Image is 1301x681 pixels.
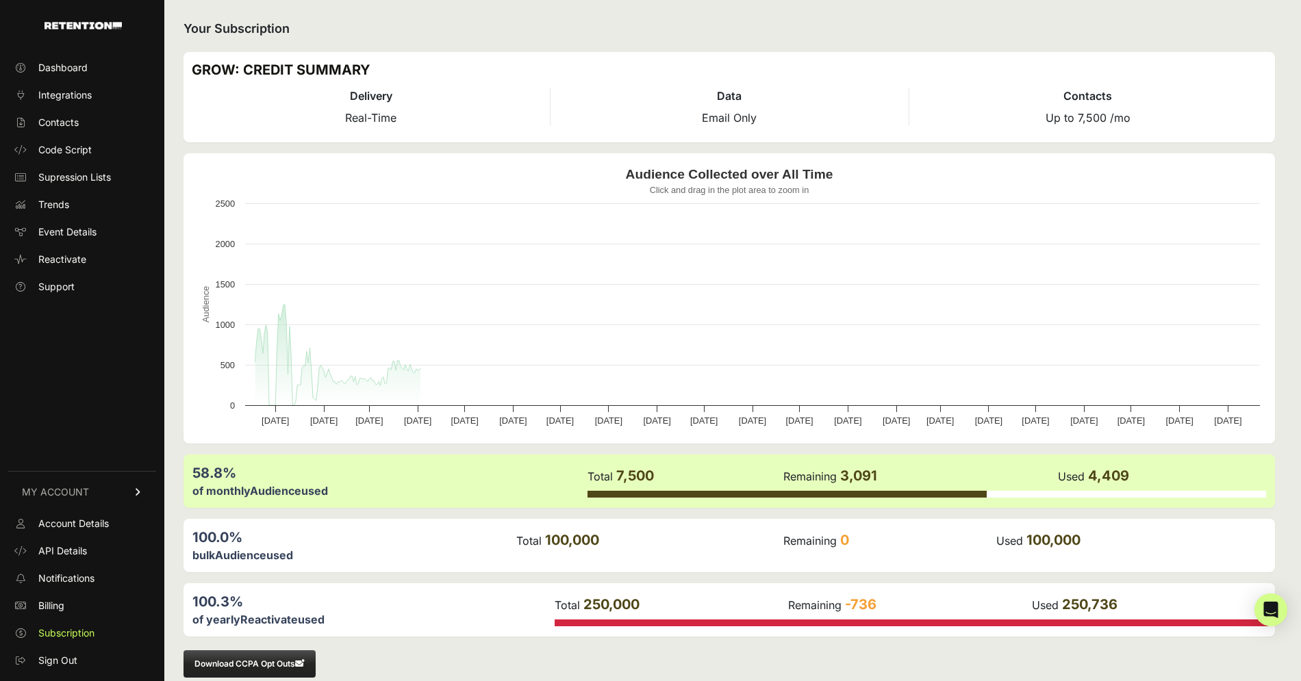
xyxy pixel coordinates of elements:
text: [DATE] [643,415,670,426]
label: Remaining [783,470,837,483]
text: [DATE] [690,415,718,426]
label: Audience [215,548,266,562]
text: [DATE] [834,415,861,426]
text: [DATE] [262,415,289,426]
a: Reactivate [8,248,156,270]
span: 100,000 [545,532,599,548]
text: Audience [201,286,211,322]
label: Remaining [788,598,842,612]
img: Retention.com [45,22,122,29]
label: Reactivate [240,613,298,626]
a: MY ACCOUNT [8,471,156,513]
label: Total [516,534,542,548]
span: Notifications [38,571,94,585]
span: 0 [840,532,849,548]
span: Billing [38,599,64,613]
a: Contacts [8,112,156,133]
a: Integrations [8,84,156,106]
text: Click and drag in the plot area to zoom in [650,185,809,195]
span: Subscription [38,626,94,640]
h4: Data [551,88,908,104]
div: bulk used [192,547,515,563]
svg: Audience Collected over All Time [192,162,1267,435]
a: Subscription [8,622,156,644]
div: 58.8% [192,463,586,483]
h3: GROW: CREDIT SUMMARY [192,60,1267,79]
span: Supression Lists [38,170,111,184]
text: [DATE] [595,415,622,426]
span: Up to 7,500 /mo [1046,111,1131,125]
text: 2500 [216,198,235,209]
text: 2000 [216,239,235,249]
text: [DATE] [785,415,813,426]
text: [DATE] [883,415,910,426]
span: Real-Time [345,111,396,125]
text: [DATE] [1166,415,1193,426]
a: Trends [8,194,156,216]
div: 100.0% [192,528,515,547]
span: Email Only [702,111,757,125]
button: Download CCPA Opt Outs [184,650,316,678]
label: Audience [250,484,301,498]
text: [DATE] [451,415,479,426]
a: Dashboard [8,57,156,79]
text: [DATE] [499,415,527,426]
span: 3,091 [840,467,877,484]
div: of monthly used [192,483,586,499]
h2: Your Subscription [184,19,1275,38]
span: Support [38,280,75,294]
text: [DATE] [1214,415,1241,426]
span: 250,000 [583,596,640,613]
h4: Delivery [192,88,550,104]
span: Sign Out [38,654,77,667]
a: Code Script [8,139,156,161]
span: Code Script [38,143,92,157]
label: Used [996,534,1023,548]
div: 100.3% [192,592,553,611]
h4: Contacts [909,88,1267,104]
text: [DATE] [1117,415,1145,426]
label: Total [588,470,613,483]
text: [DATE] [404,415,431,426]
span: Event Details [38,225,97,239]
a: Notifications [8,567,156,589]
a: Support [8,276,156,298]
span: Reactivate [38,253,86,266]
text: 1500 [216,279,235,290]
text: [DATE] [926,415,954,426]
text: 0 [230,400,235,411]
span: -736 [845,596,876,613]
span: Integrations [38,88,92,102]
label: Used [1032,598,1059,612]
span: API Details [38,544,87,558]
span: 250,736 [1062,596,1117,613]
a: API Details [8,540,156,562]
span: 100,000 [1026,532,1081,548]
label: Remaining [783,534,837,548]
text: [DATE] [546,415,574,426]
text: Audience Collected over All Time [626,167,833,181]
a: Billing [8,595,156,617]
span: 7,500 [616,467,654,484]
div: Open Intercom Messenger [1254,593,1287,626]
text: [DATE] [739,415,766,426]
a: Sign Out [8,650,156,671]
div: of yearly used [192,611,553,628]
span: Trends [38,198,69,211]
a: Account Details [8,513,156,535]
a: Event Details [8,221,156,243]
span: 4,409 [1088,467,1129,484]
text: [DATE] [1022,415,1049,426]
label: Total [555,598,580,612]
span: Account Details [38,517,109,530]
text: [DATE] [1070,415,1098,426]
span: Dashboard [38,61,88,75]
text: 1000 [216,320,235,330]
a: Supression Lists [8,166,156,188]
span: MY ACCOUNT [22,485,89,499]
text: [DATE] [310,415,338,426]
span: Contacts [38,116,79,129]
label: Used [1058,470,1085,483]
text: [DATE] [355,415,383,426]
text: [DATE] [975,415,1002,426]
